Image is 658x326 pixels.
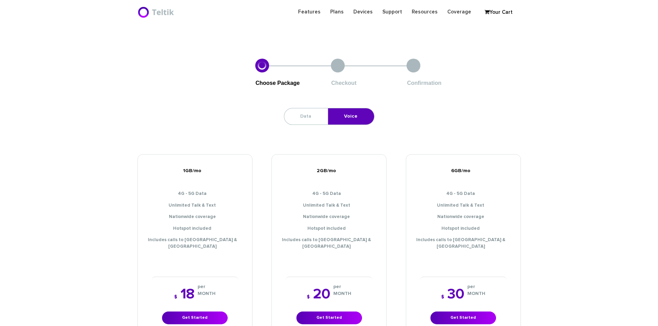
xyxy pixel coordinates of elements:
li: Nationwide coverage [143,214,247,220]
a: Plans [325,5,349,19]
li: Hotspot included [411,226,515,232]
h5: 2GB/mo [277,168,381,174]
a: Voice [328,108,373,125]
li: 4G - 5G Data [411,191,515,197]
li: 4G - 5G Data [143,191,247,197]
li: Includes calls to [GEOGRAPHIC_DATA] & [GEOGRAPHIC_DATA] [143,237,247,250]
i: per [198,283,216,290]
i: MONTH [467,290,485,297]
span: Confirmation [407,80,441,86]
li: Nationwide coverage [411,214,515,220]
li: Hotspot included [277,226,381,232]
a: Get Started [162,312,228,324]
i: MONTH [198,290,216,297]
h5: 1GB/mo [143,168,247,174]
span: $ [441,295,444,299]
img: BriteX [137,5,176,19]
li: Includes calls to [GEOGRAPHIC_DATA] & [GEOGRAPHIC_DATA] [277,237,381,250]
h5: 6GB/mo [411,168,515,174]
a: Data [284,108,327,125]
li: Includes calls to [GEOGRAPHIC_DATA] & [GEOGRAPHIC_DATA] [411,237,515,250]
a: Your Cart [481,7,516,18]
li: Unlimited Talk & Text [143,202,247,209]
span: Checkout [331,80,356,86]
a: Get Started [430,312,496,324]
li: Nationwide coverage [277,214,381,220]
span: Choose Package [256,80,300,86]
span: $ [174,295,177,299]
i: per [467,283,485,290]
span: 18 [180,287,194,302]
a: Devices [349,5,378,19]
li: Unlimited Talk & Text [277,202,381,209]
a: Support [378,5,407,19]
i: per [333,283,351,290]
a: Features [293,5,325,19]
a: Resources [407,5,442,19]
li: Hotspot included [143,226,247,232]
li: 4G - 5G Data [277,191,381,197]
span: 20 [313,287,330,302]
a: Coverage [442,5,476,19]
i: MONTH [333,290,351,297]
span: $ [307,295,310,299]
li: Unlimited Talk & Text [411,202,515,209]
span: 30 [447,287,464,302]
a: Get Started [296,312,362,324]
